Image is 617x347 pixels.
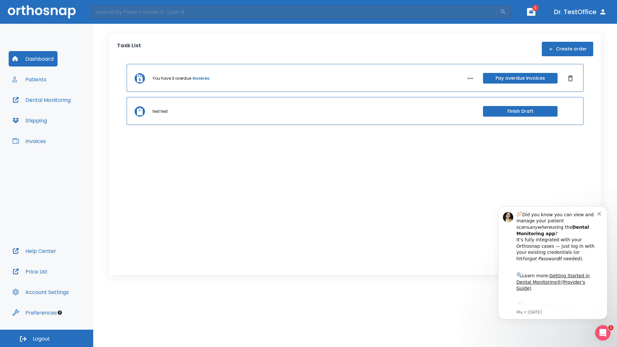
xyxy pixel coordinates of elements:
[608,325,613,330] span: 1
[9,133,50,149] button: Invoices
[542,42,593,56] button: Create order
[117,42,141,56] p: Task List
[483,73,558,84] button: Pay overdue invoices
[28,106,85,118] a: App Store
[8,5,76,18] img: Orthosnap
[551,6,609,18] button: Dr. TestOffice
[192,76,209,81] a: invoices
[9,92,75,108] button: Dental Monitoring
[9,264,51,279] button: Price List
[153,76,191,81] p: You have 3 overdue
[9,305,61,320] button: Preferences
[33,335,50,343] span: Logout
[9,72,50,87] button: Patients
[9,243,60,259] button: Help Center
[28,105,109,138] div: Download the app: | ​ Let us know if you need help getting started!
[28,113,109,119] p: Message from Ma, sent 2w ago
[483,106,558,117] button: Finish Draft
[9,284,73,300] button: Account Settings
[9,113,51,128] button: Shipping
[109,14,114,19] button: Dismiss notification
[595,325,611,341] iframe: Intercom live chat
[57,310,63,316] div: Tooltip anchor
[532,5,539,11] span: 1
[9,51,58,67] button: Dashboard
[92,5,500,18] input: Search by Patient Name or Case #
[153,109,168,114] p: test test
[488,197,617,330] iframe: Intercom notifications message
[565,73,576,84] button: Dismiss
